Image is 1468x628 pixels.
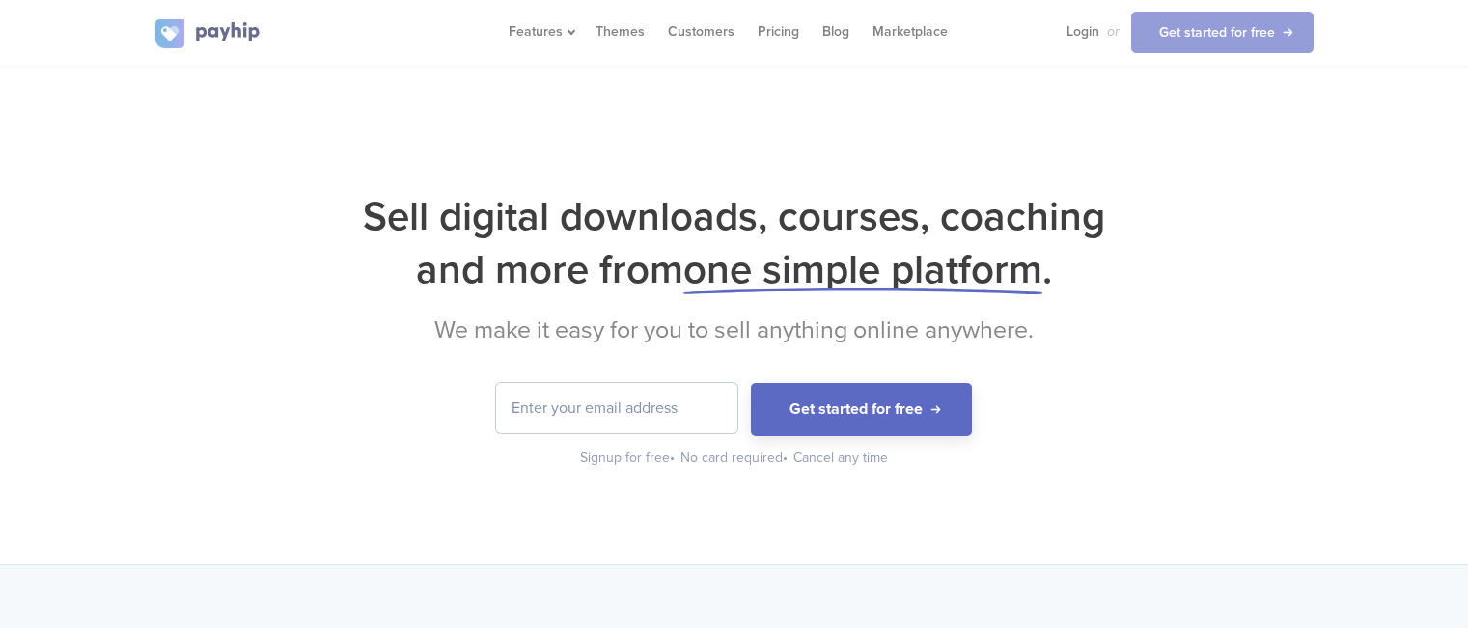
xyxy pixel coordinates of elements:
[783,450,788,466] span: •
[580,449,677,468] div: Signup for free
[751,383,972,436] button: Get started for free
[155,315,1314,344] h2: We make it easy for you to sell anything online anywhere.
[680,449,789,468] div: No card required
[670,450,675,466] span: •
[683,245,1042,294] span: one simple platform
[1042,245,1052,294] span: .
[155,190,1314,296] h1: Sell digital downloads, courses, coaching and more from
[509,23,572,40] span: Features
[793,449,888,468] div: Cancel any time
[155,19,262,48] img: logo.svg
[1131,12,1314,53] a: Get started for free
[496,383,737,433] input: Enter your email address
